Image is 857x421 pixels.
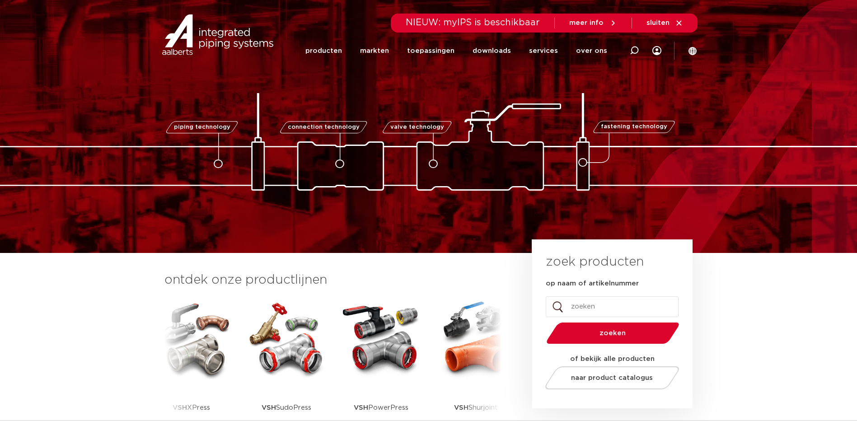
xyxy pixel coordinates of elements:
strong: VSH [354,404,368,411]
span: piping technology [174,124,230,130]
input: zoeken [546,296,679,317]
span: NIEUW: myIPS is beschikbaar [406,18,540,27]
h3: ontdek onze productlijnen [164,271,501,289]
strong: VSH [262,404,276,411]
a: markten [360,33,389,69]
div: my IPS [652,33,661,69]
span: fastening technology [601,124,667,130]
nav: Menu [305,33,607,69]
span: meer info [569,19,604,26]
span: connection technology [287,124,359,130]
a: meer info [569,19,617,27]
a: naar product catalogus [543,366,681,389]
button: zoeken [543,322,683,345]
strong: VSH [454,404,468,411]
span: zoeken [570,330,656,337]
strong: of bekijk alle producten [570,356,655,362]
strong: VSH [173,404,187,411]
span: naar product catalogus [571,374,653,381]
h3: zoek producten [546,253,644,271]
a: producten [305,33,342,69]
span: valve technology [390,124,444,130]
a: downloads [473,33,511,69]
a: toepassingen [407,33,454,69]
span: sluiten [646,19,670,26]
label: op naam of artikelnummer [546,279,639,288]
a: over ons [576,33,607,69]
a: services [529,33,558,69]
a: sluiten [646,19,683,27]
